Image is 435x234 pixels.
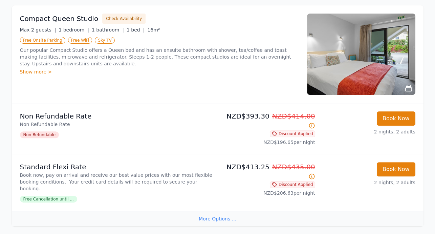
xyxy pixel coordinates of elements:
[147,27,160,33] span: 16m²
[272,163,315,171] span: NZD$435.00
[12,211,423,226] div: More Options ...
[68,37,92,44] span: Free WiFi
[220,139,315,146] p: NZD$196.65 per night
[59,27,89,33] span: 1 bedroom |
[20,196,77,203] span: Free Cancellation until ...
[270,130,315,137] span: Discount Applied
[92,27,124,33] span: 1 bathroom |
[20,14,99,23] h3: Compact Queen Studio
[20,172,215,192] p: Book now, pay on arrival and receive our best value prices with our most flexible booking conditi...
[127,27,145,33] span: 1 bed |
[272,112,315,120] span: NZD$414.00
[20,121,215,128] p: Non Refundable Rate
[20,47,299,67] p: Our popular Compact Studio offers a Queen bed and has an ensuite bathroom with shower, tea/coffee...
[95,37,115,44] span: Sky TV
[102,14,146,24] button: Check Availability
[20,162,215,172] p: Standard Flexi Rate
[220,162,315,181] p: NZD$413.25
[220,111,315,130] p: NZD$393.30
[321,179,415,186] p: 2 nights, 2 adults
[321,128,415,135] p: 2 nights, 2 adults
[20,68,299,75] div: Show more >
[270,181,315,188] span: Discount Applied
[20,131,59,138] span: Non Refundable
[20,111,215,121] p: Non Refundable Rate
[20,37,65,44] span: Free Onsite Parking
[377,162,415,176] button: Book Now
[220,190,315,196] p: NZD$206.63 per night
[20,27,56,33] span: Max 2 guests |
[377,111,415,126] button: Book Now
